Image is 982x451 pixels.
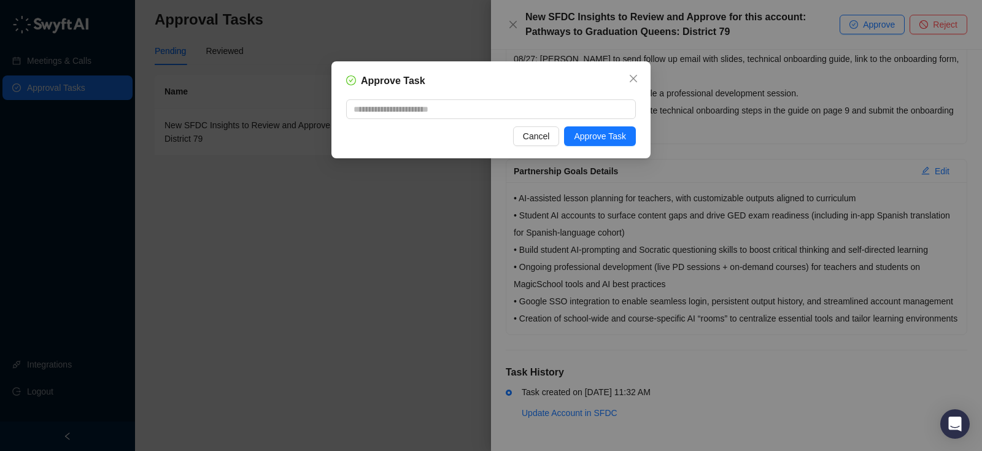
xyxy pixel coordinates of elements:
button: Approve Task [564,126,636,146]
span: close [628,74,638,83]
span: Approve Task [574,129,626,143]
span: check-circle [346,75,356,85]
button: Close [624,69,643,88]
button: Cancel [513,126,560,146]
div: Open Intercom Messenger [940,409,970,439]
span: Cancel [523,129,550,143]
h5: Approve Task [361,74,425,88]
